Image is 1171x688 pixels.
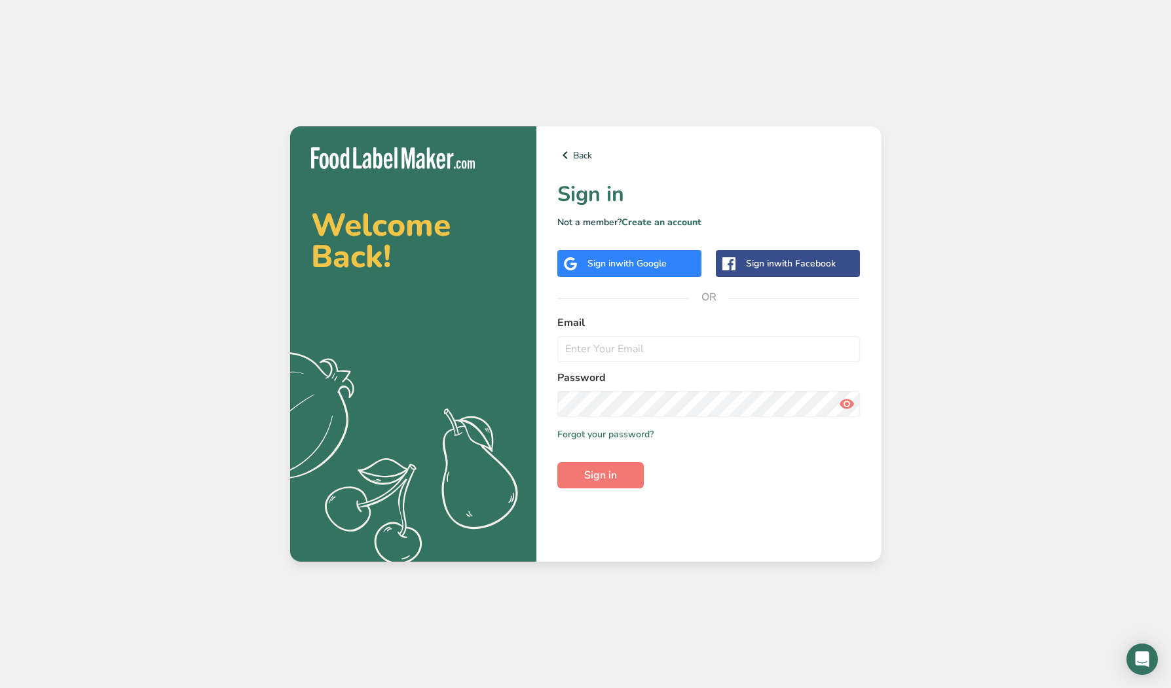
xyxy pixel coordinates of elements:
[774,257,836,270] span: with Facebook
[557,336,861,362] input: Enter Your Email
[587,257,667,270] div: Sign in
[311,147,475,169] img: Food Label Maker
[311,209,515,272] h2: Welcome Back!
[1126,643,1158,675] div: Open Intercom Messenger
[557,315,861,331] label: Email
[616,257,667,270] span: with Google
[584,467,617,483] span: Sign in
[557,179,861,210] h1: Sign in
[689,278,728,317] span: OR
[557,370,861,386] label: Password
[557,462,644,488] button: Sign in
[557,147,861,163] a: Back
[622,216,701,228] a: Create an account
[746,257,836,270] div: Sign in
[557,427,654,441] a: Forgot your password?
[557,215,861,229] p: Not a member?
